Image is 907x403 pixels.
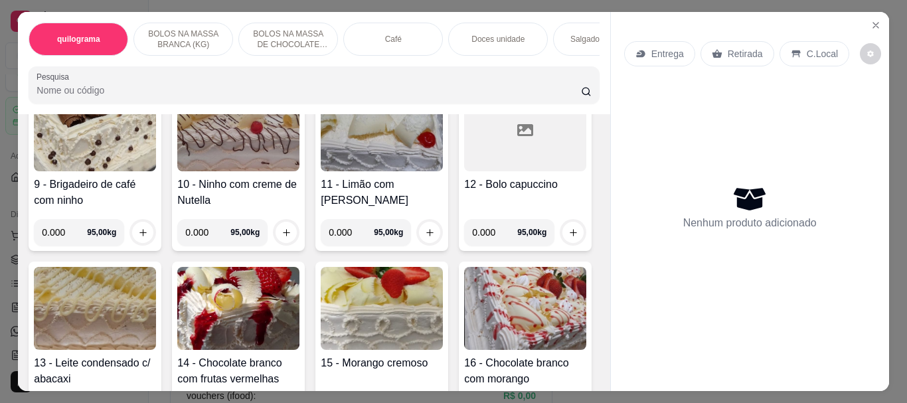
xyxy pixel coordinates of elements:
p: C.Local [807,47,838,60]
h4: 10 - Ninho com creme de Nutella [177,177,299,208]
h4: 14 - Chocolate branco com frutas vermelhas [177,355,299,387]
p: BOLOS NA MASSA DE CHOCOLATE preço por (KG) [250,29,327,50]
h4: 16 - Chocolate branco com morango [464,355,586,387]
label: Pesquisa [37,71,74,82]
p: Doces unidade [471,34,525,44]
img: product-image [321,267,443,350]
p: Retirada [728,47,763,60]
button: increase-product-quantity [132,222,153,243]
h4: 12 - Bolo capuccino [464,177,586,193]
img: product-image [34,267,156,350]
h4: 11 - Limão com [PERSON_NAME] [321,177,443,208]
input: 0.00 [42,219,87,246]
button: increase-product-quantity [419,222,440,243]
h4: 13 - Leite condensado c/ abacaxi [34,355,156,387]
button: Close [865,15,886,36]
p: quilograma [57,34,100,44]
input: 0.00 [329,219,374,246]
p: Entrega [651,47,684,60]
img: product-image [321,88,443,171]
input: 0.00 [185,219,230,246]
img: product-image [177,88,299,171]
h4: 15 - Morango cremoso [321,355,443,371]
input: 0.00 [472,219,517,246]
p: Nenhum produto adicionado [683,215,817,231]
button: increase-product-quantity [562,222,584,243]
img: product-image [464,267,586,350]
img: product-image [177,267,299,350]
button: increase-product-quantity [276,222,297,243]
input: Pesquisa [37,84,581,97]
p: Café [385,34,402,44]
h4: 9 - Brigadeiro de café com ninho [34,177,156,208]
p: BOLOS NA MASSA BRANCA (KG) [145,29,222,50]
img: product-image [34,88,156,171]
p: Salgados variados [570,34,636,44]
button: decrease-product-quantity [860,43,881,64]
